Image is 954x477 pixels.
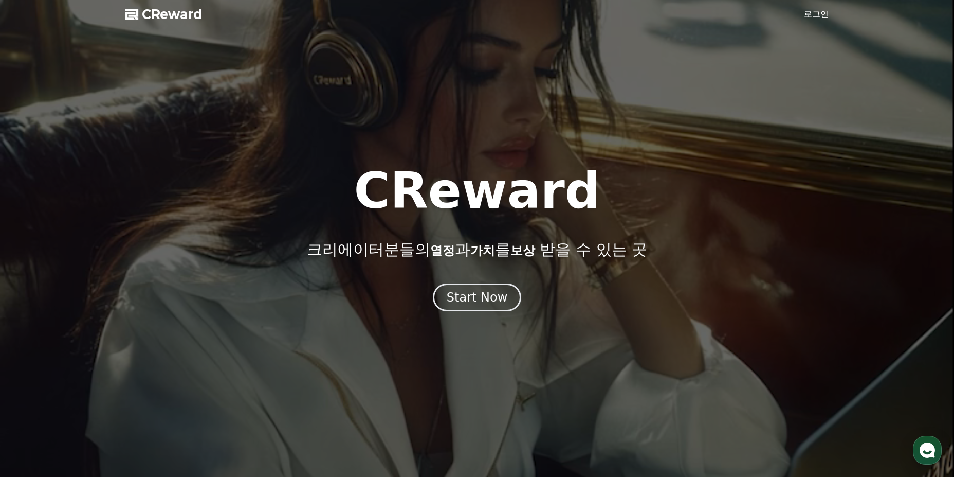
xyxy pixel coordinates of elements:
[354,166,600,216] h1: CReward
[470,243,495,258] span: 가치
[125,6,203,23] a: CReward
[447,289,508,306] div: Start Now
[433,294,522,304] a: Start Now
[804,8,829,21] a: 로그인
[142,6,203,23] span: CReward
[430,243,455,258] span: 열정
[433,284,522,311] button: Start Now
[510,243,535,258] span: 보상
[307,240,647,259] p: 크리에이터분들의 과 를 받을 수 있는 곳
